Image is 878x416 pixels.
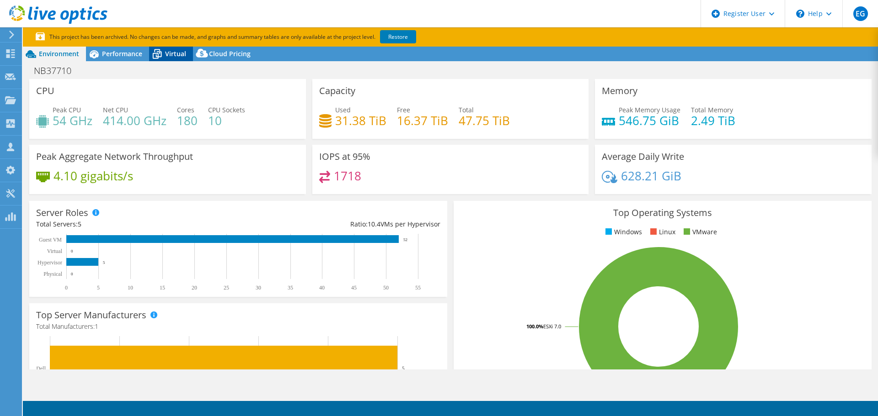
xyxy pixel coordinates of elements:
[78,220,81,228] span: 5
[603,227,642,237] li: Windows
[526,323,543,330] tspan: 100.0%
[36,365,46,372] text: Dell
[619,116,680,126] h4: 546.75 GiB
[71,249,73,253] text: 0
[621,171,681,181] h4: 628.21 GiB
[319,152,370,162] h3: IOPS at 95%
[47,248,63,254] text: Virtual
[36,32,484,42] p: This project has been archived. No changes can be made, and graphs and summary tables are only av...
[103,116,166,126] h4: 414.00 GHz
[37,259,62,266] text: Hypervisor
[380,30,416,43] a: Restore
[459,105,474,114] span: Total
[368,220,380,228] span: 10.4
[209,49,251,58] span: Cloud Pricing
[128,284,133,291] text: 10
[53,105,81,114] span: Peak CPU
[30,66,86,76] h1: NB37710
[65,284,68,291] text: 0
[691,116,735,126] h4: 2.49 TiB
[36,321,440,332] h4: Total Manufacturers:
[460,208,865,218] h3: Top Operating Systems
[602,152,684,162] h3: Average Daily Write
[97,284,100,291] text: 5
[334,171,361,181] h4: 1718
[335,105,351,114] span: Used
[165,49,186,58] span: Virtual
[459,116,510,126] h4: 47.75 TiB
[681,227,717,237] li: VMware
[36,310,146,320] h3: Top Server Manufacturers
[403,237,407,242] text: 52
[36,86,54,96] h3: CPU
[853,6,868,21] span: EG
[648,227,675,237] li: Linux
[796,10,804,18] svg: \n
[619,105,680,114] span: Peak Memory Usage
[36,208,88,218] h3: Server Roles
[602,86,637,96] h3: Memory
[192,284,197,291] text: 20
[319,284,325,291] text: 40
[177,105,194,114] span: Cores
[36,219,238,229] div: Total Servers:
[256,284,261,291] text: 30
[54,171,133,181] h4: 4.10 gigabits/s
[288,284,293,291] text: 35
[224,284,229,291] text: 25
[103,105,128,114] span: Net CPU
[397,105,410,114] span: Free
[208,105,245,114] span: CPU Sockets
[39,237,62,243] text: Guest VM
[238,219,440,229] div: Ratio: VMs per Hypervisor
[160,284,165,291] text: 15
[335,116,386,126] h4: 31.38 TiB
[351,284,357,291] text: 45
[543,323,561,330] tspan: ESXi 7.0
[177,116,198,126] h4: 180
[397,116,448,126] h4: 16.37 TiB
[103,260,105,265] text: 5
[691,105,733,114] span: Total Memory
[53,116,92,126] h4: 54 GHz
[39,49,79,58] span: Environment
[383,284,389,291] text: 50
[208,116,245,126] h4: 10
[36,152,193,162] h3: Peak Aggregate Network Throughput
[71,272,73,276] text: 0
[102,49,142,58] span: Performance
[415,284,421,291] text: 55
[95,322,98,331] span: 1
[402,365,405,371] text: 5
[43,271,62,277] text: Physical
[319,86,355,96] h3: Capacity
